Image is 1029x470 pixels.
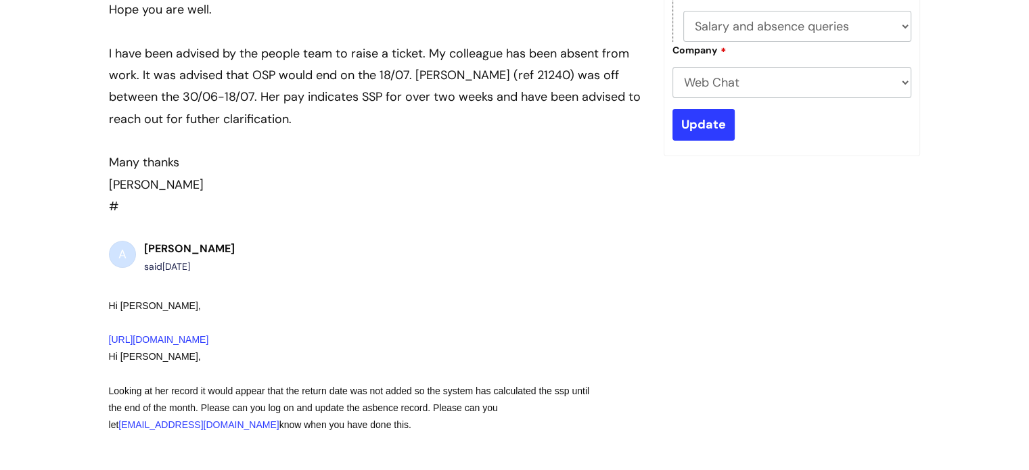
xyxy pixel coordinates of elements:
div: A [109,241,136,268]
div: said [144,258,235,275]
span: Looking at her record it would appear that the return date was not added so the system has calcul... [109,385,590,430]
span: Tue, 22 Jul, 2025 at 4:31 PM [162,260,190,273]
b: [PERSON_NAME] [144,241,235,256]
span: Hi [PERSON_NAME], [109,351,201,362]
div: Many thanks [109,151,643,173]
a: [EMAIL_ADDRESS][DOMAIN_NAME] [118,419,279,430]
a: [URL][DOMAIN_NAME] [109,334,209,345]
label: Company [672,43,727,56]
div: Hi [PERSON_NAME], [109,298,595,349]
input: Update [672,109,735,140]
div: [PERSON_NAME] [109,174,643,195]
div: I have been advised by the people team to raise a ticket. My colleague has been absent from work.... [109,43,643,131]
